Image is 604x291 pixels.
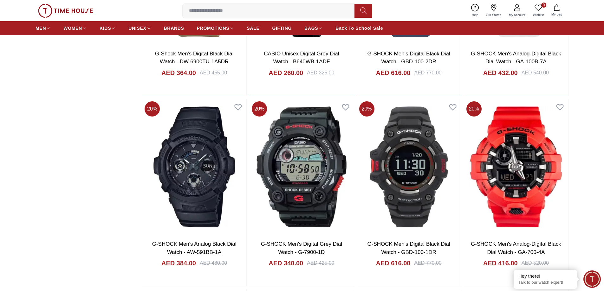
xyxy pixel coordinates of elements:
[197,25,230,31] span: PROMOTIONS
[414,259,441,267] div: AED 770.00
[484,13,504,17] span: Our Stores
[471,51,561,65] a: G-SHOCK Men's Analog-Digital Black Dial Watch - GA-100B-7A
[142,99,246,235] img: G-SHOCK Men's Analog Black Dial Watch - AW-591BB-1A
[483,68,518,77] h4: AED 432.00
[100,22,116,34] a: KIDS
[548,3,566,18] button: My Bag
[128,25,146,31] span: UNISEX
[367,241,450,255] a: G-SHOCK Men's Digital Black Dial Watch - GBD-100-1DR
[549,12,565,17] span: My Bag
[466,101,482,117] span: 20 %
[200,69,227,77] div: AED 455.00
[307,259,334,267] div: AED 425.00
[583,270,601,288] div: Chat Widget
[36,22,51,34] a: MEN
[469,13,481,17] span: Help
[272,22,292,34] a: GIFTING
[161,68,196,77] h4: AED 364.00
[247,25,259,31] span: SALE
[36,25,46,31] span: MEN
[367,51,450,65] a: G-SHOCK Men's Digital Black Dial Watch - GBD-100-2DR
[357,99,461,235] img: G-SHOCK Men's Digital Black Dial Watch - GBD-100-1DR
[164,22,184,34] a: BRANDS
[100,25,111,31] span: KIDS
[128,22,151,34] a: UNISEX
[63,25,82,31] span: WOMEN
[252,101,267,117] span: 20 %
[518,280,572,285] p: Talk to our watch expert!
[247,22,259,34] a: SALE
[529,3,548,19] a: 0Wishlist
[414,69,441,77] div: AED 770.00
[38,4,93,18] img: ...
[482,3,505,19] a: Our Stores
[200,259,227,267] div: AED 480.00
[464,99,568,235] img: G-SHOCK Men's Analog-Digital Black Dial Watch - GA-700-4A
[249,99,354,235] img: G-SHOCK Men's Digital Grey Dial Watch - G-7900-1D
[541,3,546,8] span: 0
[63,22,87,34] a: WOMEN
[155,51,234,65] a: G-Shock Men's Digital Black Dial Watch - DW-6900TU-1A5DR
[304,25,318,31] span: BAGS
[335,22,383,34] a: Back To School Sale
[307,69,334,77] div: AED 325.00
[145,101,160,117] span: 20 %
[471,241,561,255] a: G-SHOCK Men's Analog-Digital Black Dial Watch - GA-700-4A
[304,22,323,34] a: BAGS
[264,51,339,65] a: CASIO Unisex Digital Grey Dial Watch - B640WB-1ADF
[269,259,303,268] h4: AED 340.00
[518,273,572,279] div: Hey there!
[522,259,549,267] div: AED 520.00
[483,259,518,268] h4: AED 416.00
[269,68,303,77] h4: AED 260.00
[161,259,196,268] h4: AED 384.00
[506,13,528,17] span: My Account
[522,69,549,77] div: AED 540.00
[197,22,234,34] a: PROMOTIONS
[261,241,342,255] a: G-SHOCK Men's Digital Grey Dial Watch - G-7900-1D
[359,101,374,117] span: 20 %
[468,3,482,19] a: Help
[272,25,292,31] span: GIFTING
[376,259,411,268] h4: AED 616.00
[164,25,184,31] span: BRANDS
[530,13,546,17] span: Wishlist
[152,241,237,255] a: G-SHOCK Men's Analog Black Dial Watch - AW-591BB-1A
[376,68,411,77] h4: AED 616.00
[335,25,383,31] span: Back To School Sale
